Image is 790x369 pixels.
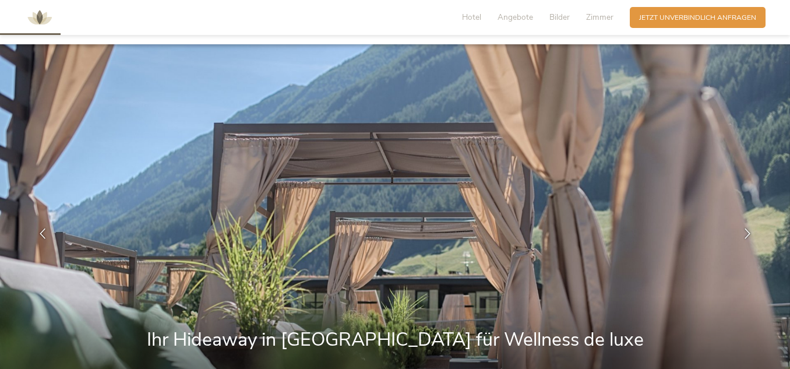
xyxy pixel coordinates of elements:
span: Zimmer [586,12,613,23]
span: Jetzt unverbindlich anfragen [639,13,756,23]
a: AMONTI & LUNARIS Wellnessresort [22,14,57,20]
span: Hotel [462,12,481,23]
span: Bilder [549,12,570,23]
span: Angebote [498,12,533,23]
